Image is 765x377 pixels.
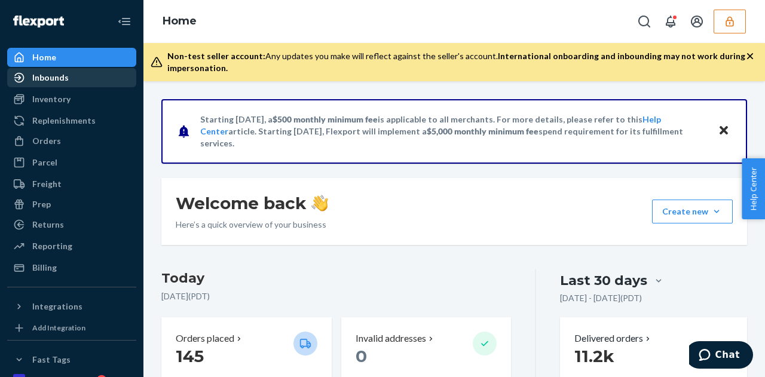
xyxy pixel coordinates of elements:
button: Close Navigation [112,10,136,33]
a: Home [163,14,197,27]
a: Freight [7,174,136,194]
a: Add Integration [7,321,136,335]
button: Open account menu [685,10,709,33]
div: Integrations [32,301,82,312]
a: Reporting [7,237,136,256]
img: Flexport logo [13,16,64,27]
button: Help Center [742,158,765,219]
p: Invalid addresses [356,332,426,345]
p: Orders placed [176,332,234,345]
span: $5,000 monthly minimum fee [427,126,538,136]
div: Inventory [32,93,71,105]
button: Fast Tags [7,350,136,369]
a: Inventory [7,90,136,109]
p: Here’s a quick overview of your business [176,219,328,231]
span: 11.2k [574,346,614,366]
div: Any updates you make will reflect against the seller's account. [167,50,746,74]
p: Starting [DATE], a is applicable to all merchants. For more details, please refer to this article... [200,114,706,149]
span: 0 [356,346,367,366]
div: Last 30 days [560,271,647,290]
button: Open notifications [659,10,683,33]
div: Add Integration [32,323,85,333]
div: Replenishments [32,115,96,127]
button: Create new [652,200,733,223]
span: $500 monthly minimum fee [273,114,378,124]
div: Returns [32,219,64,231]
div: Freight [32,178,62,190]
div: Inbounds [32,72,69,84]
button: Delivered orders [574,332,653,345]
button: Open Search Box [632,10,656,33]
div: Fast Tags [32,354,71,366]
div: Orders [32,135,61,147]
a: Replenishments [7,111,136,130]
a: Returns [7,215,136,234]
div: Home [32,51,56,63]
a: Parcel [7,153,136,172]
button: Integrations [7,297,136,316]
div: Parcel [32,157,57,168]
div: Billing [32,262,57,274]
iframe: Opens a widget where you can chat to one of our agents [689,341,753,371]
img: hand-wave emoji [311,195,328,212]
a: Orders [7,131,136,151]
a: Prep [7,195,136,214]
div: Prep [32,198,51,210]
h1: Welcome back [176,192,328,214]
ol: breadcrumbs [153,4,206,39]
div: Reporting [32,240,72,252]
button: Close [716,122,732,140]
a: Inbounds [7,68,136,87]
p: [DATE] ( PDT ) [161,290,511,302]
a: Home [7,48,136,67]
a: Billing [7,258,136,277]
p: [DATE] - [DATE] ( PDT ) [560,292,642,304]
span: Non-test seller account: [167,51,265,61]
span: 145 [176,346,204,366]
h3: Today [161,269,511,288]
